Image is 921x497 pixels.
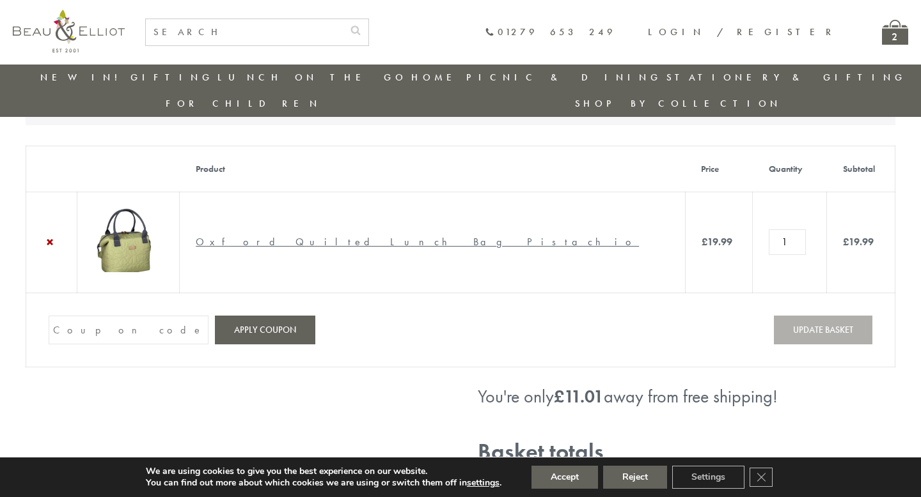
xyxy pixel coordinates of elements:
[882,20,908,45] a: 2
[672,466,744,489] button: Settings
[750,468,773,487] button: Close GDPR Cookie Banner
[146,477,501,489] p: You can find out more about which cookies we are using or switch them off in .
[554,385,604,408] bdi: 11.01
[702,235,707,249] span: £
[40,71,126,84] a: New in!
[702,235,732,249] bdi: 19.99
[575,97,782,110] a: Shop by collection
[554,385,564,408] span: £
[753,146,827,192] th: Quantity
[843,235,849,249] span: £
[217,71,407,84] a: Lunch On The Go
[685,146,752,192] th: Price
[411,71,462,84] a: Home
[478,386,895,407] div: You're only away from free shipping!
[146,19,343,45] input: SEARCH
[146,466,501,477] p: We are using cookies to give you the best experience on our website.
[180,146,686,192] th: Product
[843,235,874,249] bdi: 19.99
[531,466,598,489] button: Accept
[166,97,321,110] a: For Children
[827,146,895,192] th: Subtotal
[769,229,806,255] input: Product quantity
[648,26,837,38] a: Login / Register
[13,10,125,52] img: logo
[467,477,500,489] button: settings
[603,466,667,489] button: Reject
[215,316,315,344] button: Apply coupon
[49,316,209,344] input: Coupon code
[774,316,872,344] button: Update basket
[130,71,214,84] a: Gifting
[466,71,662,84] a: Picnic & Dining
[666,71,906,84] a: Stationery & Gifting
[485,27,616,38] a: 01279 653 249
[42,234,58,250] a: Remove Oxford Quilted Lunch Bag Pistachio from basket
[478,439,895,465] h2: Basket totals
[93,208,157,272] img: Oxford quilted lunch bag pistachio
[196,235,639,249] a: Oxford Quilted Lunch Bag Pistachio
